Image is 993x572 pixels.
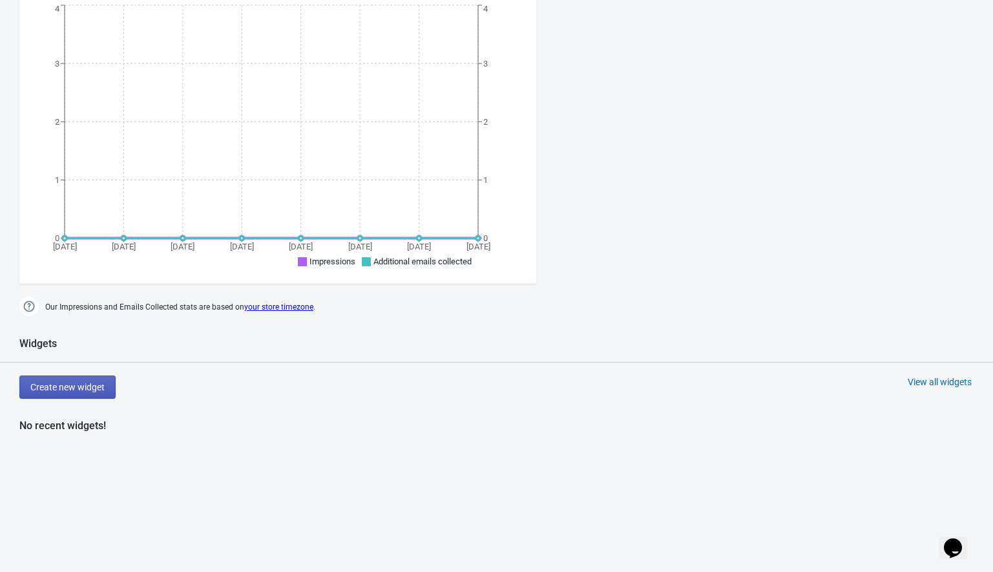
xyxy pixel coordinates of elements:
[112,242,136,251] tspan: [DATE]
[19,297,39,316] img: help.png
[19,418,106,434] div: No recent widgets!
[483,233,488,243] tspan: 0
[53,242,77,251] tspan: [DATE]
[171,242,194,251] tspan: [DATE]
[289,242,313,251] tspan: [DATE]
[483,4,488,14] tspan: 4
[45,297,315,318] span: Our Impressions and Emails Collected stats are based on .
[373,257,472,266] span: Additional emails collected
[244,302,313,312] a: your store timezone
[55,233,59,243] tspan: 0
[230,242,254,251] tspan: [DATE]
[19,376,116,399] button: Create new widget
[309,257,355,266] span: Impressions
[348,242,372,251] tspan: [DATE]
[908,376,972,388] div: View all widgets
[466,242,490,251] tspan: [DATE]
[939,520,980,559] iframe: chat widget
[407,242,431,251] tspan: [DATE]
[55,4,60,14] tspan: 4
[55,117,59,127] tspan: 2
[483,175,488,185] tspan: 1
[483,59,488,69] tspan: 3
[483,117,488,127] tspan: 2
[55,59,59,69] tspan: 3
[55,175,59,185] tspan: 1
[30,382,105,392] span: Create new widget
